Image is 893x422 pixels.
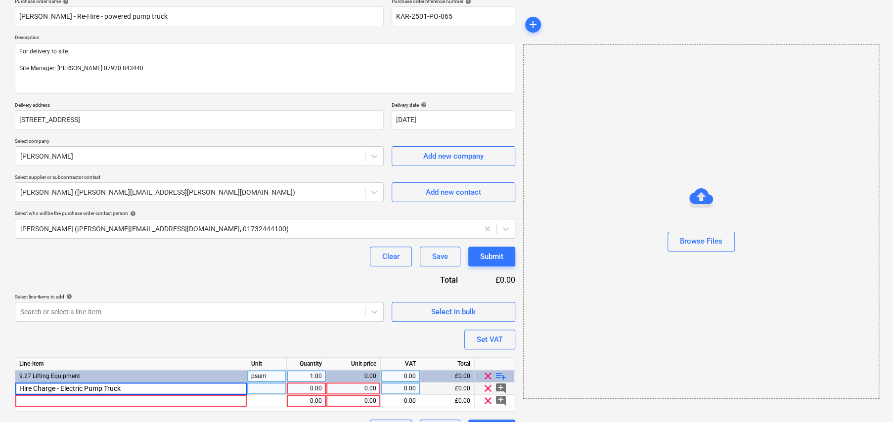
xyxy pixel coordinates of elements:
[392,302,515,322] button: Select in bulk
[423,150,484,163] div: Add new company
[432,250,448,263] div: Save
[385,382,416,395] div: 0.00
[385,370,416,382] div: 0.00
[668,232,735,252] button: Browse Files
[527,19,539,31] span: add
[247,358,287,370] div: Unit
[381,358,420,370] div: VAT
[482,370,494,382] span: clear
[495,370,507,382] span: playlist_add
[15,138,384,146] p: Select company
[482,382,494,394] span: clear
[680,235,722,248] div: Browse Files
[420,395,475,407] div: £0.00
[370,247,412,266] button: Clear
[330,370,376,382] div: 0.00
[392,182,515,202] button: Add new contact
[330,382,376,395] div: 0.00
[392,102,515,108] div: Delivery date
[15,102,384,110] p: Delivery address
[474,274,515,286] div: £0.00
[15,43,515,94] textarea: For delivery to site. Site Manager: [PERSON_NAME] 07920 843440
[15,358,247,370] div: Line-item
[523,44,879,399] div: Browse Files
[385,395,416,407] div: 0.00
[495,382,507,394] span: add_comment
[291,382,322,395] div: 0.00
[495,395,507,407] span: add_comment
[15,34,515,42] p: Description
[420,358,475,370] div: Total
[392,110,515,130] input: Delivery date not specified
[482,395,494,407] span: clear
[128,211,136,216] span: help
[15,294,384,300] div: Select line-items to add
[15,174,384,182] p: Select supplier or subcontractor contact
[15,110,384,130] input: Delivery address
[64,294,72,299] span: help
[382,250,400,263] div: Clear
[291,370,322,382] div: 1.00
[287,358,326,370] div: Quantity
[420,382,475,395] div: £0.00
[15,6,384,26] input: Document name
[431,305,476,318] div: Select in bulk
[19,373,80,380] span: 9.27 Lifting Equipment
[247,370,287,382] div: psum
[387,274,474,286] div: Total
[392,6,515,26] input: Reference number
[426,186,481,199] div: Add new contact
[291,395,322,407] div: 0.00
[420,247,460,266] button: Save
[326,358,381,370] div: Unit price
[419,102,427,108] span: help
[844,375,893,422] iframe: Chat Widget
[464,330,515,349] button: Set VAT
[477,333,503,346] div: Set VAT
[392,146,515,166] button: Add new company
[15,210,515,216] div: Select who will be the purchase order contact person
[480,250,503,263] div: Submit
[468,247,515,266] button: Submit
[330,395,376,407] div: 0.00
[420,370,475,382] div: £0.00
